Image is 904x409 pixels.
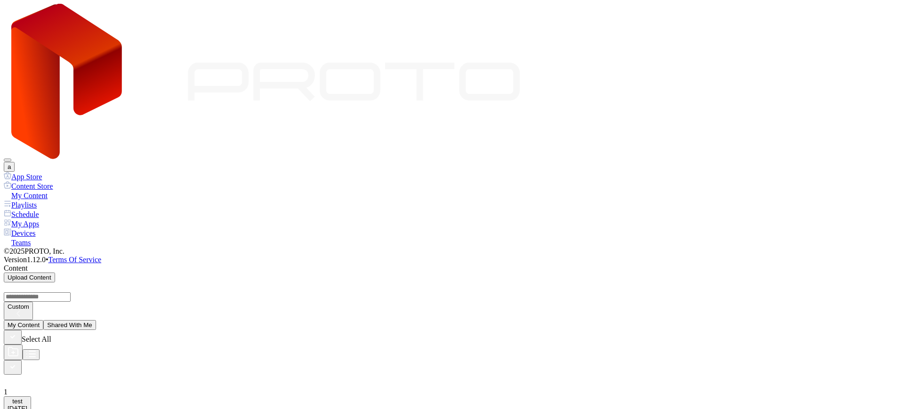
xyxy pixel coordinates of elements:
[4,172,900,181] a: App Store
[4,320,43,330] button: My Content
[4,219,900,228] a: My Apps
[4,273,55,282] button: Upload Content
[4,264,900,273] div: Content
[4,228,900,238] a: Devices
[43,320,96,330] button: Shared With Me
[4,191,900,200] a: My Content
[8,398,27,405] div: test
[22,335,51,343] span: Select All
[4,388,900,396] div: 1
[4,209,900,219] a: Schedule
[8,303,29,310] div: Custom
[4,256,48,264] span: Version 1.12.0 •
[4,162,15,172] button: a
[48,256,102,264] a: Terms Of Service
[4,302,33,320] button: Custom
[4,247,900,256] div: © 2025 PROTO, Inc.
[4,200,900,209] a: Playlists
[4,238,900,247] a: Teams
[8,274,51,281] div: Upload Content
[4,181,900,191] a: Content Store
